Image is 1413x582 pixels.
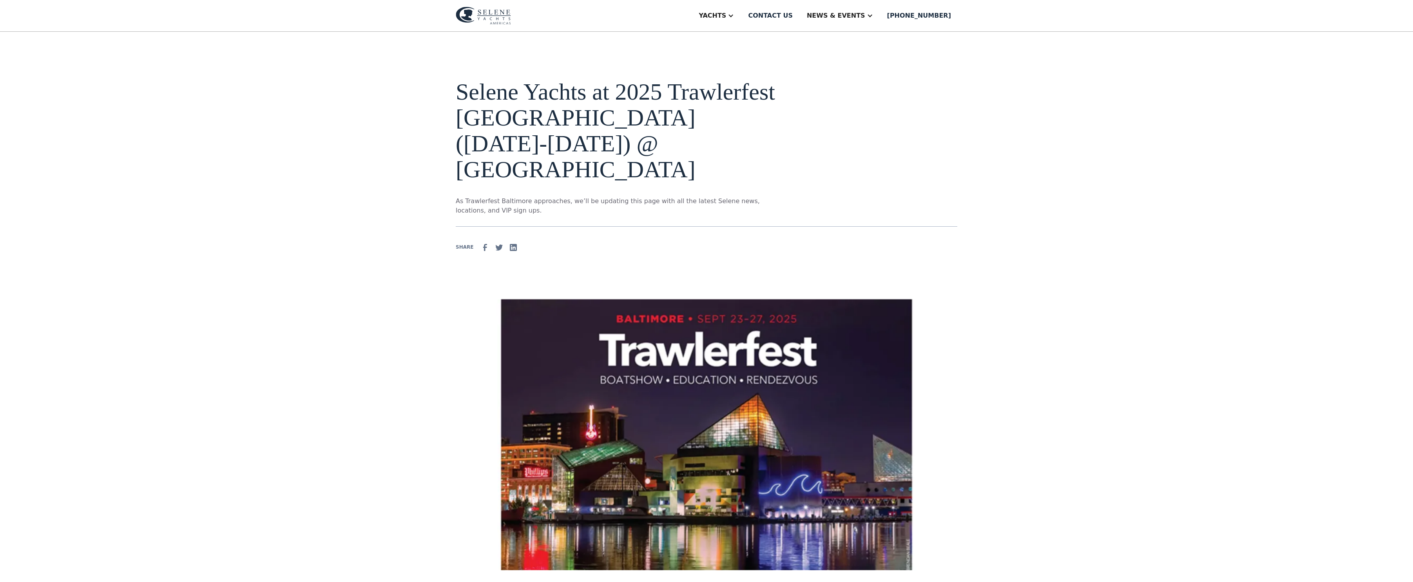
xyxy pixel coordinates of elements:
[456,79,782,182] h1: Selene Yachts at 2025 Trawlerfest [GEOGRAPHIC_DATA] ([DATE]-[DATE]) @ [GEOGRAPHIC_DATA]
[456,196,782,215] p: As Trawlerfest Baltimore approaches, we’ll be updating this page with all the latest Selene news,...
[699,11,726,20] div: Yachts
[456,299,957,570] img: Selene Yachts at 2025 Trawlerfest Baltimore (September 23-27) @ Harbor East Marina
[807,11,865,20] div: News & EVENTS
[456,7,511,25] img: logo
[456,244,473,251] div: SHARE
[480,243,490,252] img: facebook
[748,11,793,20] div: Contact us
[887,11,951,20] div: [PHONE_NUMBER]
[495,243,504,252] img: Twitter
[509,243,518,252] img: Linkedin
